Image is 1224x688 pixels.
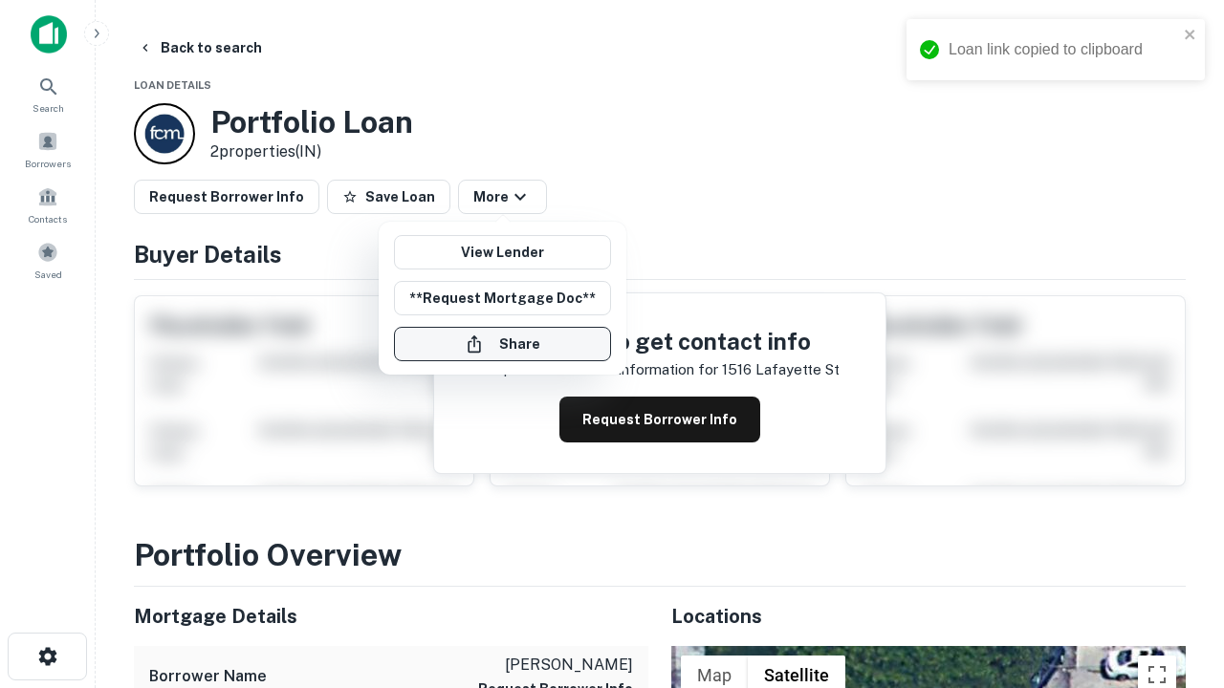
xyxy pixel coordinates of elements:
[1184,27,1197,45] button: close
[394,281,611,315] button: **Request Mortgage Doc**
[1128,474,1224,566] iframe: Chat Widget
[949,38,1178,61] div: Loan link copied to clipboard
[394,327,611,361] button: Share
[394,235,611,269] a: View Lender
